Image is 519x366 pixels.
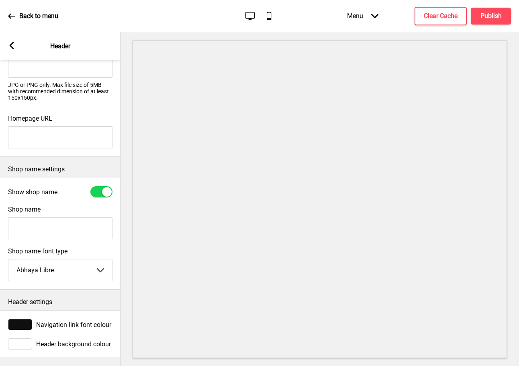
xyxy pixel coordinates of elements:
[50,42,70,51] p: Header
[8,188,57,196] label: Show shop name
[8,319,112,330] div: Navigation link font colour
[19,12,58,21] p: Back to menu
[36,321,111,329] span: Navigation link font colour
[36,340,111,348] span: Header background colour
[8,206,41,213] label: Shop name
[8,247,112,255] label: Shop name font type
[471,8,511,25] button: Publish
[339,4,386,28] div: Menu
[8,115,52,122] label: Homepage URL
[415,7,467,25] button: Clear Cache
[8,165,112,174] p: Shop name settings
[8,5,58,27] a: Back to menu
[480,12,502,21] h4: Publish
[8,338,112,350] div: Header background colour
[424,12,458,21] h4: Clear Cache
[8,298,112,306] p: Header settings
[8,82,112,101] p: JPG or PNG only. Max file size of 5MB with recommended dimension of at least 150x150px.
